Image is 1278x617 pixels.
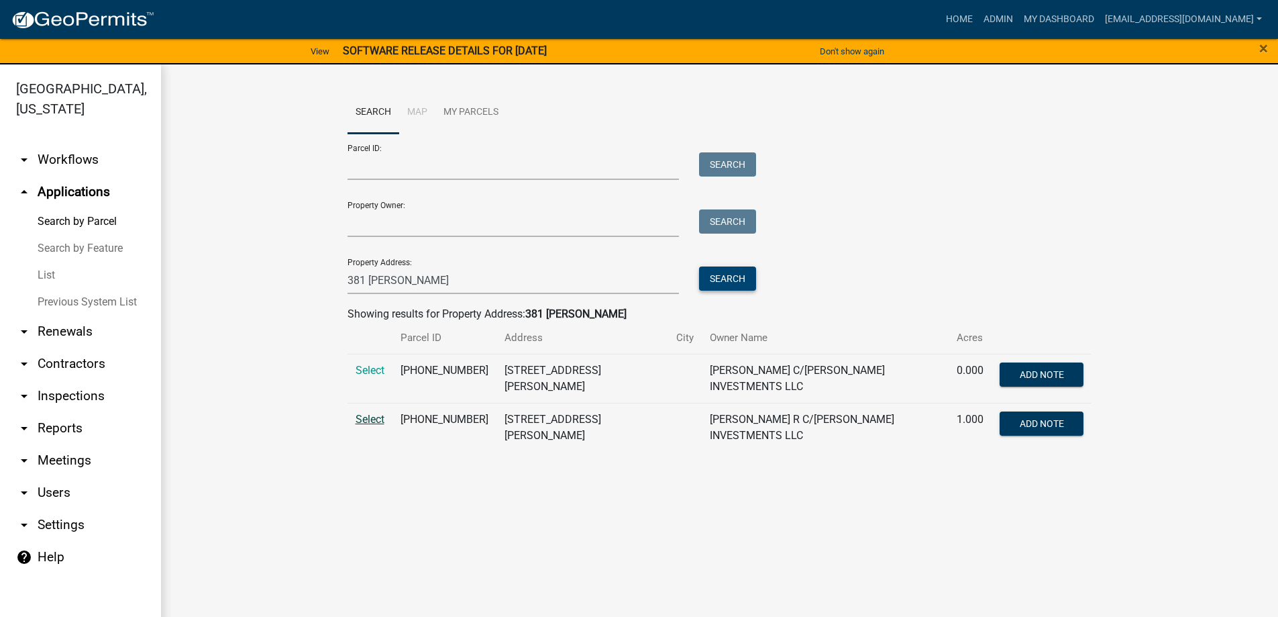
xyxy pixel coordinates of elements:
th: City [668,322,702,354]
strong: 381 [PERSON_NAME] [525,307,627,320]
a: My Parcels [435,91,507,134]
th: Owner Name [702,322,949,354]
td: [PERSON_NAME] C/[PERSON_NAME] INVESTMENTS LLC [702,354,949,403]
button: Search [699,267,756,291]
i: arrow_drop_down [16,324,32,340]
button: Add Note [1000,363,1083,387]
td: [PHONE_NUMBER] [392,354,496,403]
a: Select [356,413,384,426]
th: Acres [949,322,992,354]
button: Add Note [1000,412,1083,436]
a: Search [348,91,399,134]
span: Add Note [1020,418,1064,428]
i: arrow_drop_down [16,388,32,404]
span: × [1259,39,1268,58]
td: [STREET_ADDRESS][PERSON_NAME] [496,403,669,452]
td: [STREET_ADDRESS][PERSON_NAME] [496,354,669,403]
button: Search [699,152,756,177]
i: arrow_drop_down [16,152,32,168]
a: Admin [978,7,1018,32]
i: arrow_drop_down [16,517,32,533]
th: Address [496,322,669,354]
td: 0.000 [949,354,992,403]
button: Don't show again [814,40,890,62]
span: Add Note [1020,369,1064,379]
strong: SOFTWARE RELEASE DETAILS FOR [DATE] [343,44,547,57]
i: arrow_drop_down [16,356,32,372]
td: [PHONE_NUMBER] [392,403,496,452]
th: Parcel ID [392,322,496,354]
i: arrow_drop_down [16,485,32,501]
div: Showing results for Property Address: [348,306,1092,322]
a: [EMAIL_ADDRESS][DOMAIN_NAME] [1100,7,1267,32]
td: 1.000 [949,403,992,452]
i: help [16,549,32,565]
button: Close [1259,40,1268,56]
a: Home [941,7,978,32]
td: [PERSON_NAME] R C/[PERSON_NAME] INVESTMENTS LLC [702,403,949,452]
button: Search [699,209,756,234]
a: View [305,40,335,62]
i: arrow_drop_down [16,420,32,436]
i: arrow_drop_down [16,453,32,469]
a: My Dashboard [1018,7,1100,32]
i: arrow_drop_up [16,184,32,200]
a: Select [356,364,384,377]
